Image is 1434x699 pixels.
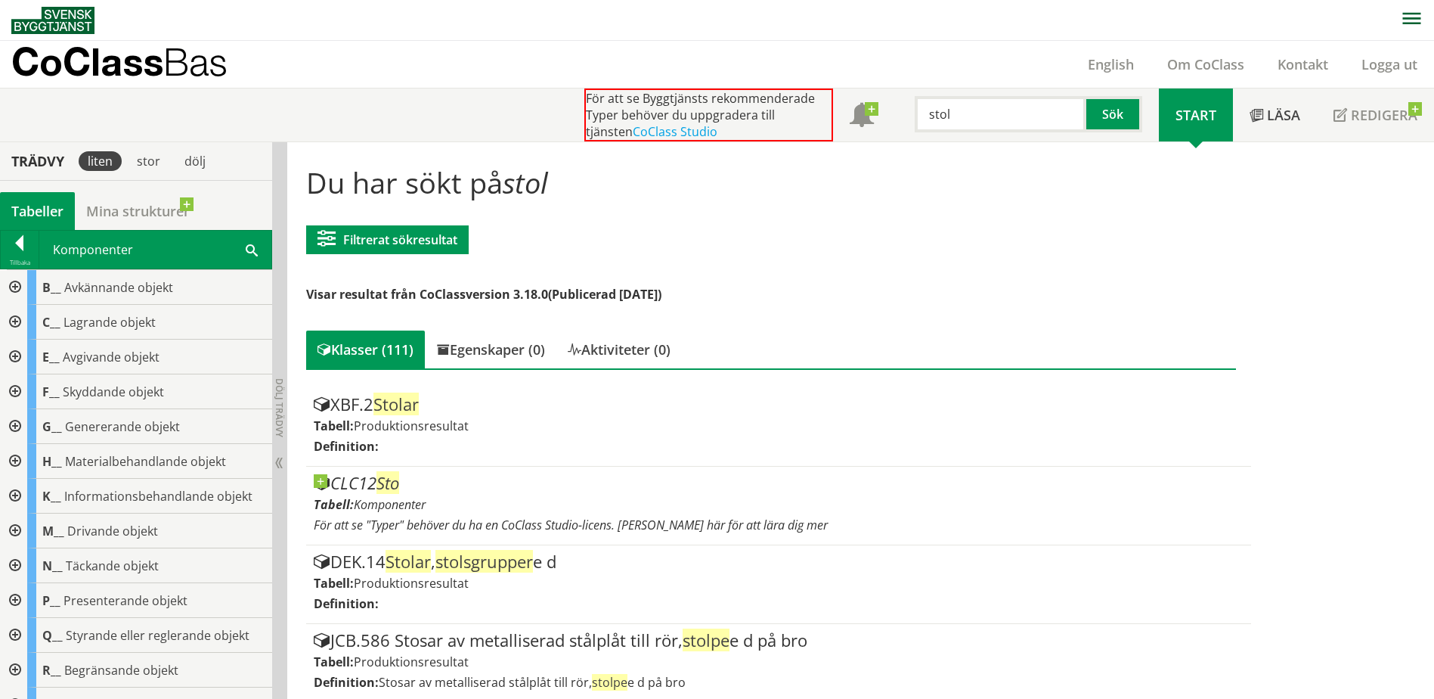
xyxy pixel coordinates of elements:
label: Definition: [314,674,379,691]
span: H__ [42,453,62,470]
p: CoClass [11,53,228,70]
span: Stolar [373,393,419,415]
a: Läsa [1233,89,1317,141]
span: Materialbehandlande objekt [65,453,226,470]
label: Tabell: [314,418,354,434]
span: Bas [163,39,228,84]
span: Avgivande objekt [63,349,160,365]
button: Filtrerat sökresultat [306,225,469,254]
span: Begränsande objekt [64,662,178,679]
div: Trädvy [3,153,73,169]
span: Produktionsresultat [354,654,469,670]
span: R__ [42,662,61,679]
span: Genererande objekt [65,418,180,435]
div: DEK.14 , e d [314,553,1243,571]
span: Läsa [1267,106,1300,124]
button: Sök [1086,96,1142,132]
img: Svensk Byggtjänst [11,7,94,34]
span: Redigera [1351,106,1417,124]
a: CoClass Studio [633,123,717,140]
div: XBF.2 [314,396,1243,414]
span: Notifikationer [850,104,874,129]
span: Presenterande objekt [63,592,187,609]
span: stolsgrupper [435,550,533,573]
div: Tillbaka [1,256,39,269]
div: Komponenter [39,231,271,269]
span: Stolar [386,550,431,573]
a: English [1071,55,1151,73]
span: Avkännande objekt [64,279,173,296]
a: Logga ut [1345,55,1434,73]
span: G__ [42,418,62,435]
div: För att se Byggtjänsts rekommenderade Typer behöver du uppgradera till tjänsten [584,89,833,141]
span: Skyddande objekt [63,384,164,400]
span: Start [1175,106,1216,124]
span: B__ [42,279,61,296]
a: Mina strukturer [75,192,201,230]
h1: Du har sökt på [306,166,1235,199]
span: Drivande objekt [67,523,158,539]
span: K__ [42,488,61,505]
div: liten [79,151,122,171]
span: F__ [42,384,60,400]
span: Täckande objekt [66,558,159,574]
a: Redigera [1317,89,1434,141]
div: CLC12 [314,474,1243,492]
a: Kontakt [1261,55,1345,73]
div: Egenskaper (0) [425,331,556,368]
span: Produktionsresultat [354,418,469,434]
span: Komponenter [354,496,426,513]
input: Sök [915,96,1086,132]
a: Om CoClass [1151,55,1261,73]
label: Tabell: [314,575,354,592]
span: Dölj trädvy [273,378,286,437]
label: Tabell: [314,654,354,670]
span: M__ [42,523,64,539]
span: Styrande eller reglerande objekt [66,627,249,644]
a: Start [1159,89,1233,141]
span: För att se "Typer" behöver du ha en CoClass Studio-licens. [PERSON_NAME] här för att lära dig mer [314,517,828,533]
span: Informationsbehandlande objekt [64,488,252,505]
article: Gå till informationssidan för CoClass Studio [306,467,1250,545]
span: N__ [42,558,63,574]
label: Definition: [314,438,379,455]
span: (Publicerad [DATE]) [548,286,661,303]
label: Tabell: [314,496,354,513]
label: Definition: [314,595,379,612]
span: Visar resultat från CoClassversion 3.18.0 [306,286,548,303]
span: stol [503,163,548,202]
span: Q__ [42,627,63,644]
span: stolpe [592,674,627,691]
span: Sto [376,471,399,494]
div: Aktiviteter (0) [556,331,682,368]
span: Stosar av metalliserad stålplåt till rör, e d på bro [379,674,686,691]
span: E__ [42,349,60,365]
div: JCB.586 Stosar av metalliserad stålplåt till rör, e d på bro [314,632,1243,650]
span: Lagrande objekt [63,314,156,331]
span: stolpe [683,629,729,651]
div: stor [128,151,169,171]
span: C__ [42,314,60,331]
span: P__ [42,592,60,609]
div: Klasser (111) [306,331,425,368]
a: CoClassBas [11,41,260,88]
span: Sök i tabellen [246,241,258,257]
span: Produktionsresultat [354,575,469,592]
div: dölj [175,151,215,171]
